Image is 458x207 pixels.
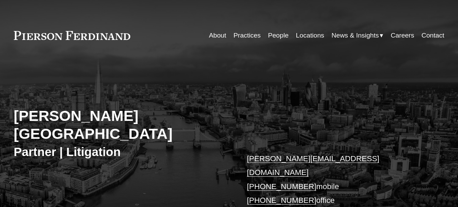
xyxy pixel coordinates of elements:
a: Practices [234,29,261,42]
h2: [PERSON_NAME][GEOGRAPHIC_DATA] [14,107,229,143]
a: Contact [421,29,444,42]
a: People [268,29,289,42]
a: [PHONE_NUMBER] [247,196,316,205]
a: Careers [391,29,414,42]
a: About [209,29,226,42]
a: Locations [296,29,324,42]
h3: Partner | Litigation [14,144,229,159]
a: [PHONE_NUMBER] [247,182,316,191]
a: folder dropdown [332,29,383,42]
span: News & Insights [332,30,379,42]
a: [PERSON_NAME][EMAIL_ADDRESS][DOMAIN_NAME] [247,154,379,177]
